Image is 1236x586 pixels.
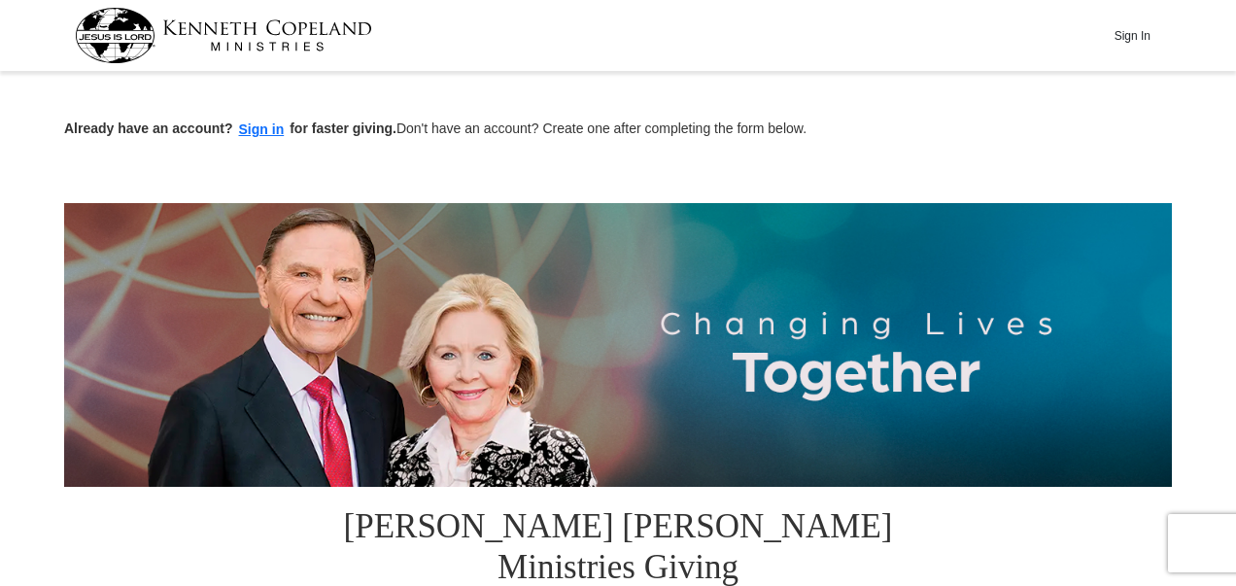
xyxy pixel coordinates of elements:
strong: Already have an account? for faster giving. [64,121,396,136]
img: kcm-header-logo.svg [75,8,372,63]
button: Sign In [1103,20,1161,51]
button: Sign in [233,119,291,141]
p: Don't have an account? Create one after completing the form below. [64,119,1172,141]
